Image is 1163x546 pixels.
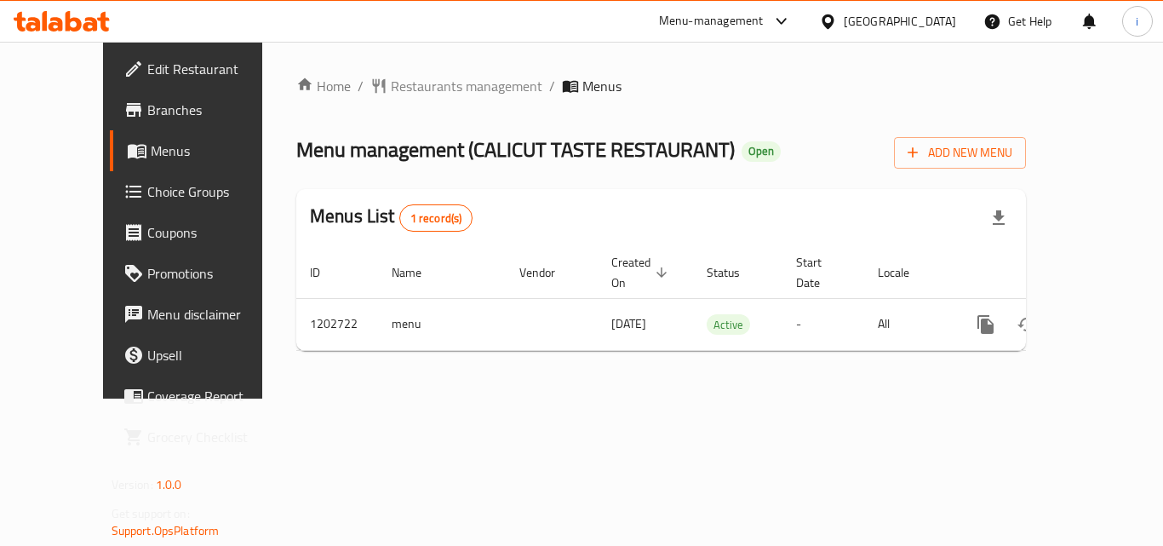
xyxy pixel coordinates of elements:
[110,253,297,294] a: Promotions
[296,298,378,350] td: 1202722
[611,313,646,335] span: [DATE]
[147,427,284,447] span: Grocery Checklist
[147,181,284,202] span: Choice Groups
[782,298,864,350] td: -
[582,76,622,96] span: Menus
[156,474,182,496] span: 1.0.0
[378,298,506,350] td: menu
[1136,12,1138,31] span: i
[112,520,220,542] a: Support.OpsPlatform
[952,247,1143,299] th: Actions
[296,76,1026,96] nav: breadcrumb
[707,262,762,283] span: Status
[110,130,297,171] a: Menus
[392,262,444,283] span: Name
[110,335,297,376] a: Upsell
[147,345,284,365] span: Upsell
[147,263,284,284] span: Promotions
[147,222,284,243] span: Coupons
[742,141,781,162] div: Open
[110,89,297,130] a: Branches
[296,247,1143,351] table: enhanced table
[370,76,542,96] a: Restaurants management
[112,474,153,496] span: Version:
[399,204,473,232] div: Total records count
[844,12,956,31] div: [GEOGRAPHIC_DATA]
[296,76,351,96] a: Home
[110,171,297,212] a: Choice Groups
[742,144,781,158] span: Open
[611,252,673,293] span: Created On
[707,315,750,335] span: Active
[147,100,284,120] span: Branches
[707,314,750,335] div: Active
[796,252,844,293] span: Start Date
[659,11,764,32] div: Menu-management
[878,262,931,283] span: Locale
[310,204,473,232] h2: Menus List
[400,210,473,227] span: 1 record(s)
[110,417,297,457] a: Grocery Checklist
[296,130,735,169] span: Menu management ( CALICUT TASTE RESTAURANT )
[978,198,1019,239] div: Export file
[151,141,284,161] span: Menus
[110,294,297,335] a: Menu disclaimer
[965,304,1006,345] button: more
[358,76,364,96] li: /
[894,137,1026,169] button: Add New Menu
[110,212,297,253] a: Coupons
[110,376,297,417] a: Coverage Report
[908,142,1012,164] span: Add New Menu
[310,262,342,283] span: ID
[549,76,555,96] li: /
[864,298,952,350] td: All
[391,76,542,96] span: Restaurants management
[147,304,284,325] span: Menu disclaimer
[519,262,577,283] span: Vendor
[112,503,190,525] span: Get support on:
[147,386,284,406] span: Coverage Report
[110,49,297,89] a: Edit Restaurant
[147,59,284,79] span: Edit Restaurant
[1006,304,1047,345] button: Change Status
